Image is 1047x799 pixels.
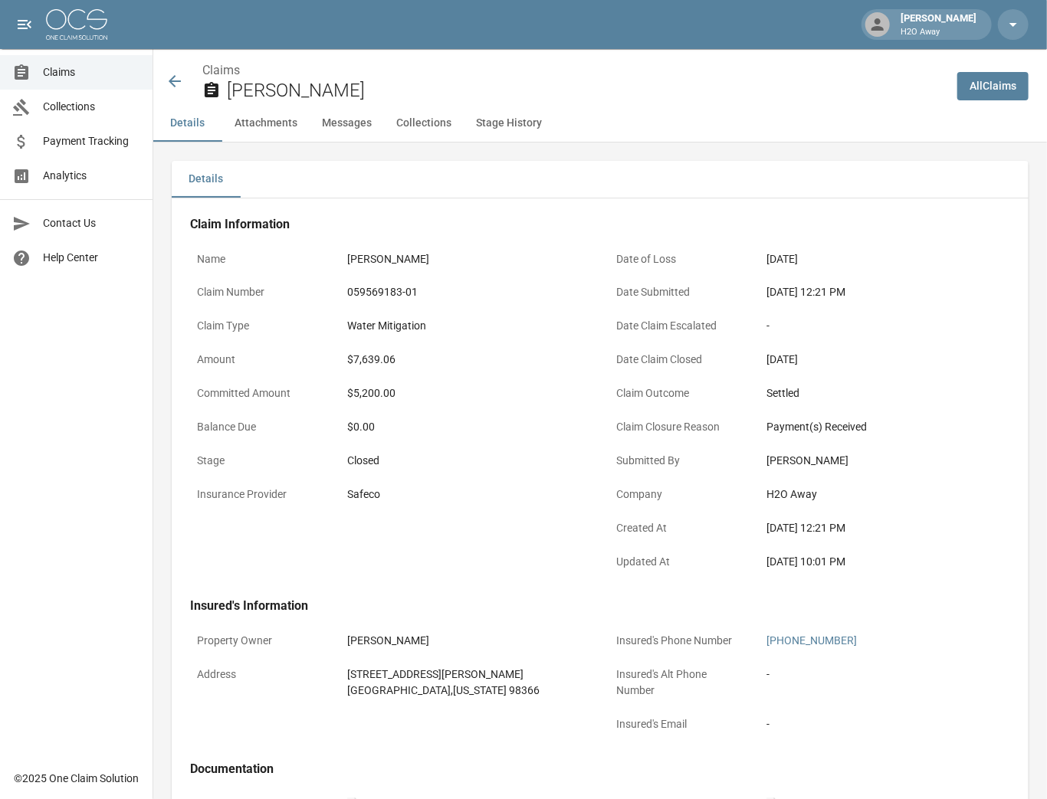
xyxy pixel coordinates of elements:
button: Messages [310,105,384,142]
p: Address [190,660,328,689]
p: Insured's Phone Number [609,626,747,656]
span: Payment Tracking [43,133,140,149]
p: Property Owner [190,626,328,656]
button: Details [172,161,241,198]
nav: breadcrumb [202,61,945,80]
div: [DATE] [766,352,1003,368]
div: details tabs [172,161,1029,198]
p: Date of Loss [609,244,747,274]
div: anchor tabs [153,105,1047,142]
div: © 2025 One Claim Solution [14,771,139,786]
span: Help Center [43,250,140,266]
p: Company [609,480,747,509]
p: Stage [190,446,328,476]
p: Insurance Provider [190,480,328,509]
div: Water Mitigation [347,318,584,334]
div: Settled [766,385,1003,401]
div: 059569183-01 [347,284,584,300]
button: open drawer [9,9,40,40]
div: Safeco [347,486,584,503]
img: ocs-logo-white-transparent.png [46,9,107,40]
div: - [766,318,1003,334]
div: [DATE] [766,251,1003,267]
div: H2O Away [766,486,1003,503]
a: [PHONE_NUMBER] [766,634,857,647]
div: Payment(s) Received [766,419,1003,435]
span: Claims [43,64,140,80]
p: Balance Due [190,412,328,442]
div: [DATE] 10:01 PM [766,554,1003,570]
div: [PERSON_NAME] [894,11,983,38]
h2: [PERSON_NAME] [227,80,945,102]
span: Analytics [43,168,140,184]
p: Amount [190,345,328,375]
div: Closed [347,453,584,469]
p: Claim Closure Reason [609,412,747,442]
button: Stage History [464,105,554,142]
p: Committed Amount [190,378,328,408]
div: [DATE] 12:21 PM [766,284,1003,300]
p: H2O Away [901,26,976,39]
div: [GEOGRAPHIC_DATA] , [US_STATE] 98366 [347,683,584,699]
button: Collections [384,105,464,142]
h4: Documentation [190,761,1010,777]
p: Updated At [609,547,747,577]
div: [PERSON_NAME] [347,633,584,649]
p: Name [190,244,328,274]
p: Date Claim Closed [609,345,747,375]
div: [DATE] 12:21 PM [766,520,1003,536]
div: $0.00 [347,419,584,435]
a: AllClaims [957,72,1029,100]
a: Claims [202,63,240,77]
button: Details [153,105,222,142]
p: Date Submitted [609,277,747,307]
div: - [766,716,1003,732]
p: Claim Number [190,277,328,307]
div: - [766,666,1003,683]
div: [PERSON_NAME] [766,453,1003,469]
p: Insured's Alt Phone Number [609,660,747,706]
span: Collections [43,99,140,115]
div: $7,639.06 [347,352,584,368]
p: Date Claim Escalated [609,311,747,341]
p: Insured's Email [609,709,747,739]
p: Submitted By [609,446,747,476]
span: Contact Us [43,215,140,231]
div: [PERSON_NAME] [347,251,584,267]
p: Claim Type [190,311,328,341]
p: Claim Outcome [609,378,747,408]
h4: Claim Information [190,217,1010,232]
button: Attachments [222,105,310,142]
p: Created At [609,513,747,543]
div: $5,200.00 [347,385,584,401]
h4: Insured's Information [190,598,1010,614]
div: [STREET_ADDRESS][PERSON_NAME] [347,666,584,683]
